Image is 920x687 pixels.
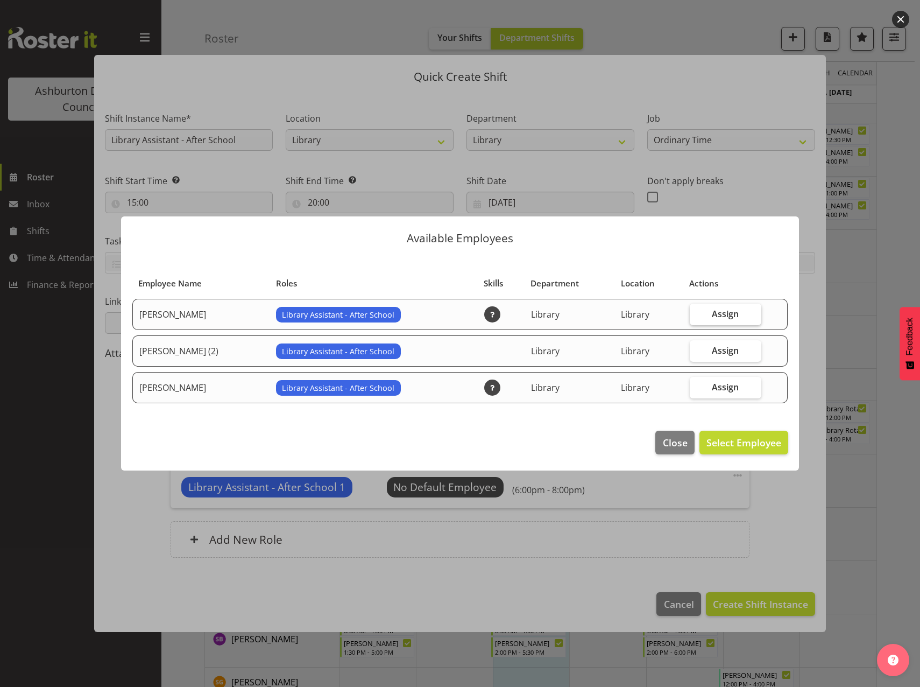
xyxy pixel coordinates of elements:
[282,309,394,321] span: Library Assistant - After School
[530,277,579,290] span: Department
[689,277,718,290] span: Actions
[621,277,655,290] span: Location
[621,309,649,320] span: Library
[132,299,270,330] td: [PERSON_NAME]
[900,307,920,380] button: Feedback - Show survey
[276,277,297,290] span: Roles
[138,277,202,290] span: Employee Name
[699,431,788,454] button: Select Employee
[712,345,739,356] span: Assign
[531,345,560,357] span: Library
[484,277,503,290] span: Skills
[621,345,649,357] span: Library
[712,309,739,319] span: Assign
[132,372,270,403] td: [PERSON_NAME]
[621,382,649,394] span: Library
[655,431,694,454] button: Close
[282,382,394,394] span: Library Assistant - After School
[706,436,781,449] span: Select Employee
[282,346,394,357] span: Library Assistant - After School
[132,335,270,367] td: [PERSON_NAME] (2)
[888,655,898,665] img: help-xxl-2.png
[132,233,788,244] p: Available Employees
[905,318,915,355] span: Feedback
[712,382,739,392] span: Assign
[531,309,560,320] span: Library
[663,436,688,450] span: Close
[531,382,560,394] span: Library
